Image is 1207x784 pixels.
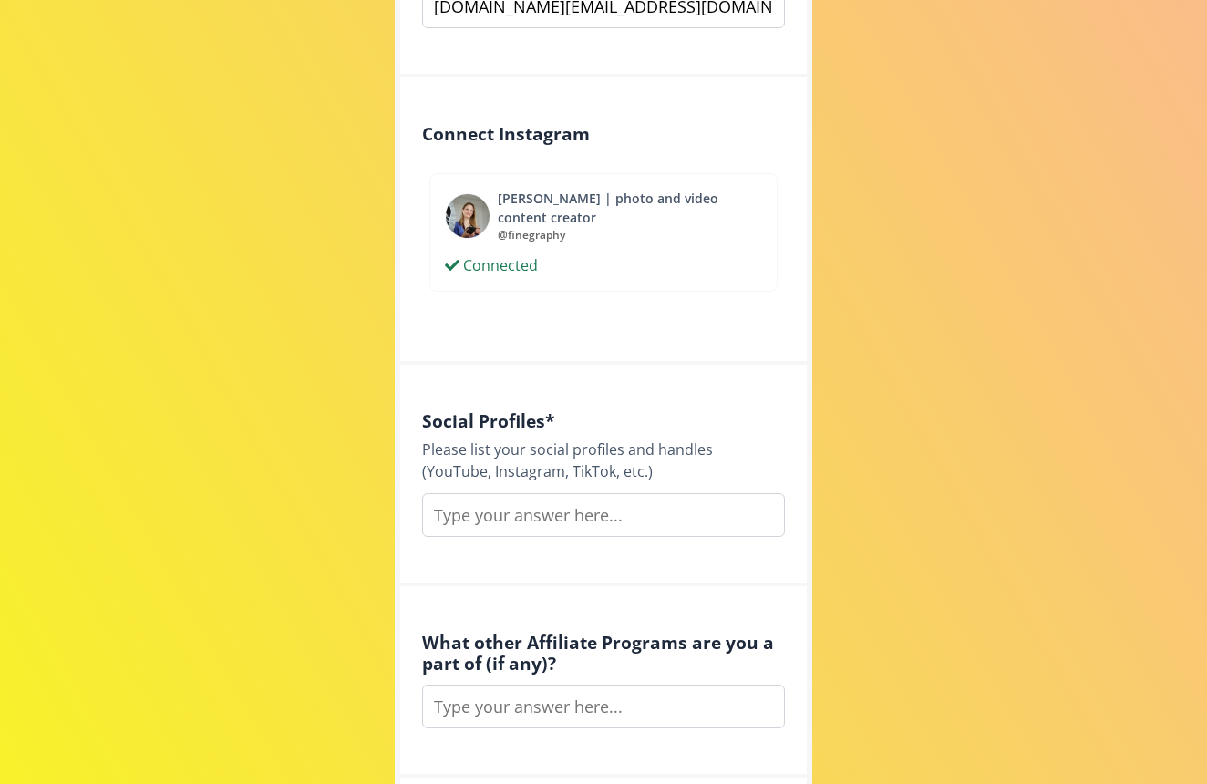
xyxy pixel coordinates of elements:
[445,254,538,276] div: Connected
[445,193,490,239] img: 453477414_1019618652895628_5568048498418082810_n.jpg
[422,410,785,431] h4: Social Profiles *
[422,438,785,482] div: Please list your social profiles and handles (YouTube, Instagram, TikTok, etc.)
[422,123,785,144] h4: Connect Instagram
[498,227,762,243] div: @ finegraphy
[422,685,785,728] input: Type your answer here...
[422,632,785,674] h4: What other Affiliate Programs are you a part of (if any)?
[498,189,762,227] div: [PERSON_NAME] | photo and video content creator
[422,493,785,537] input: Type your answer here...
